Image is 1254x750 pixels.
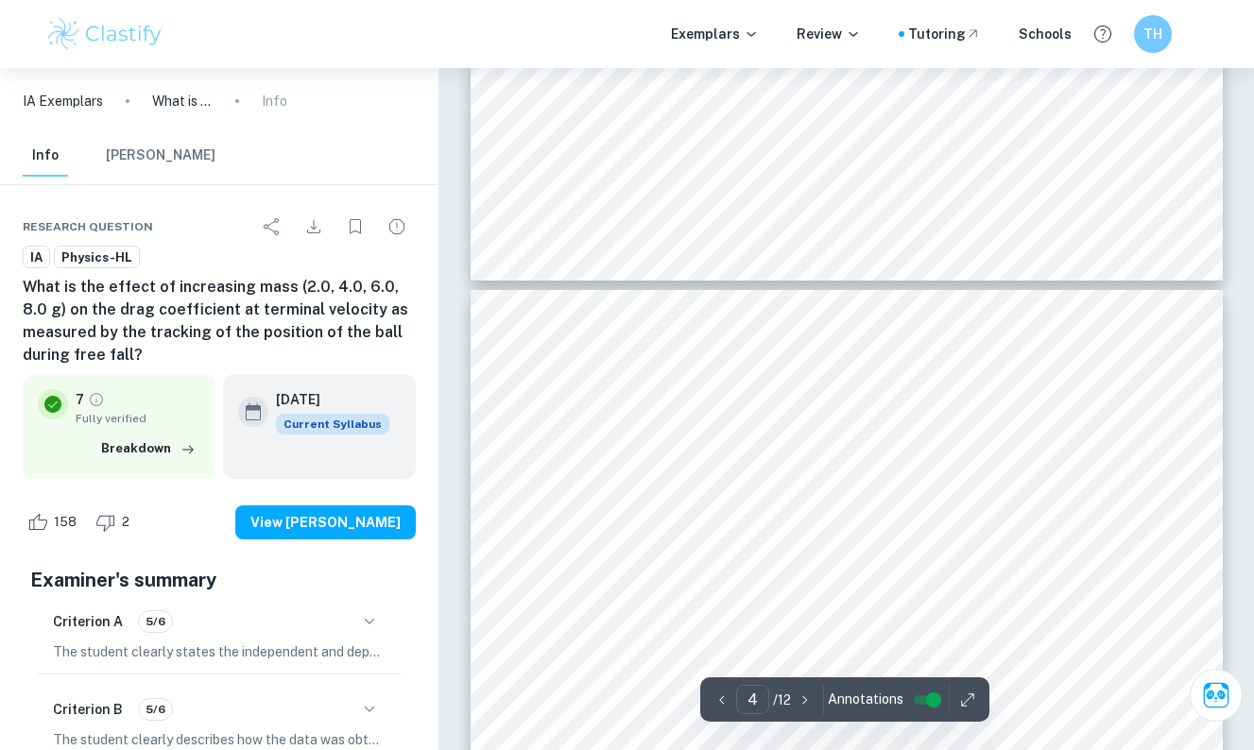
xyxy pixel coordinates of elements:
[607,540,713,555] span: terminal velocity.
[106,135,215,177] button: [PERSON_NAME]
[76,389,84,410] p: 7
[607,488,900,503] span: The slope of the produced graph was calculated.
[152,91,213,111] p: What is the effect of increasing mass (2.0, 4.0, 6.0, 8.0 g) on the drag coefficient at terminal ...
[607,410,654,425] span: camera.
[584,146,595,162] span: 6.
[235,505,416,539] button: View [PERSON_NAME]
[584,592,603,607] span: 14.
[139,613,172,630] span: 5/6
[584,619,603,634] span: 15.
[276,389,374,410] h6: [DATE]
[88,391,105,408] a: Grade fully verified
[253,208,291,246] div: Share
[584,462,603,477] span: 10.
[607,435,892,451] span: The video was uploaded into Tracker software.
[607,567,836,582] span: The steps 1-10 were repeated 5 times.
[30,566,408,594] h5: Examiner's summary
[561,697,1084,712] span: All the equipment used was reusable and no waste was created during the experiment.
[773,690,791,710] p: / 12
[91,507,140,537] div: Dislike
[561,672,725,687] span: Environmental Concerns
[276,414,389,435] div: This exemplar is based on the current syllabus. Feel free to refer to it for inspiration/ideas wh...
[584,384,595,399] span: 8.
[584,120,595,135] span: 5.
[1124,221,1132,236] span: 4
[561,724,673,739] span: Ethical Concerns
[336,208,374,246] div: Bookmark
[607,94,863,109] span: flight trajectory in the view of the camera.
[607,514,1131,529] span: The average slope during the last 0.1 m of fall was calculated and assumed to be the
[23,246,50,269] a: IA
[96,435,200,463] button: Breakdown
[378,208,416,246] div: Report issue
[828,690,903,709] span: Annotations
[23,218,153,235] span: Research question
[584,567,603,582] span: 13.
[610,619,840,634] span: The steps 3-14 were repeated 4 times.
[23,91,103,111] a: IA Exemplars
[139,701,172,718] span: 5/6
[797,24,861,44] p: Review
[1134,15,1172,53] button: TH
[1190,669,1243,722] button: Ask Clai
[936,125,1152,140] span: Figure 1. Experimental setup of the
[23,276,416,366] h6: What is the effect of increasing mass (2.0, 4.0, 6.0, 8.0 g) on the drag coefficient at terminal ...
[54,246,140,269] a: Physics-HL
[607,462,1100,477] span: The Tracker software produced a graph of the ball9s changing position with time.
[262,91,287,111] p: Info
[584,488,604,503] span: 11.
[43,513,87,532] span: 158
[607,120,789,135] span: The ball was loosely dropped.
[584,435,595,451] span: 9.
[584,172,595,187] span: 7.
[53,699,123,720] h6: Criterion B
[1087,18,1119,50] button: Help and Feedback
[53,641,386,662] p: The student clearly states the independent and dependent variables in the research question, prov...
[23,135,68,177] button: Info
[607,146,749,162] span: The ball hit the ground.
[76,410,200,427] span: Fully verified
[276,414,389,435] span: Current Syllabus
[45,15,165,53] img: Clastify logo
[112,513,140,532] span: 2
[1142,24,1163,44] h6: TH
[671,24,759,44] p: Exemplars
[55,248,139,267] span: Physics-HL
[23,507,87,537] div: Like
[607,172,927,187] span: The recording on the camera was stopped and saved.
[295,208,333,246] div: Download
[1019,24,1072,44] a: Schools
[53,611,123,632] h6: Criterion A
[607,592,1059,607] span: 2.0 g of water was measured and injected into the ball through the syringe.
[53,729,386,750] p: The student clearly describes how the data was obtained and processed, providing the formula used...
[24,248,49,267] span: IA
[908,24,981,44] a: Tutoring
[584,514,603,529] span: 12.
[607,67,903,82] span: positioning the last 0.1 m of the ball9s expected
[607,384,1131,399] span: The video was edited to remove all parts when the ball was not in the view of the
